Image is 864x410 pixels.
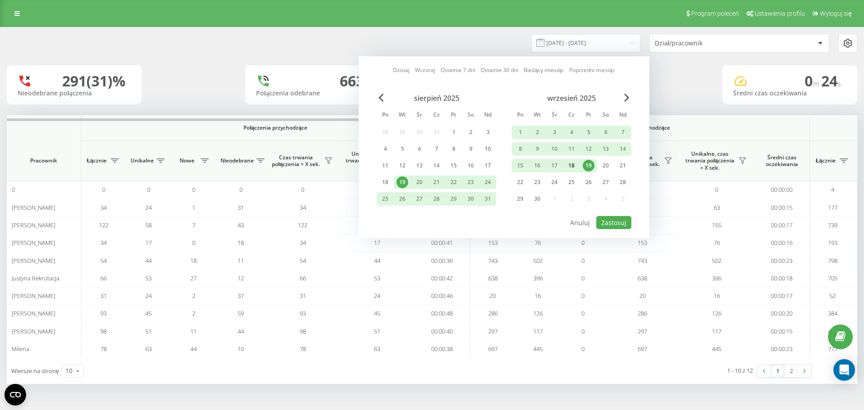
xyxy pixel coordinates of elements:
[428,176,445,189] div: czw 21 sie 2025
[374,274,380,282] span: 53
[481,109,495,122] abbr: niedziela
[396,160,408,171] div: 12
[414,340,470,358] td: 00:00:38
[531,126,543,138] div: 2
[100,257,107,265] span: 54
[488,309,498,317] span: 286
[448,126,459,138] div: 1
[12,345,29,353] span: Milena
[597,176,614,189] div: sob 27 wrz 2025
[62,72,126,90] div: 291 (31)%
[102,185,105,194] span: 0
[428,142,445,156] div: czw 7 sie 2025
[583,126,594,138] div: 5
[546,159,563,172] div: śr 17 wrz 2025
[300,309,306,317] span: 93
[754,216,810,234] td: 00:00:17
[100,309,107,317] span: 93
[828,274,837,282] span: 705
[238,345,244,353] span: 10
[512,126,529,139] div: pon 1 wrz 2025
[414,193,425,205] div: 27
[192,309,195,317] span: 2
[546,176,563,189] div: śr 24 wrz 2025
[431,176,442,188] div: 21
[238,257,244,265] span: 11
[600,160,612,171] div: 20
[465,176,477,188] div: 23
[414,323,470,340] td: 00:00:40
[12,309,55,317] span: [PERSON_NAME]
[300,257,306,265] span: 54
[512,192,529,206] div: pon 29 wrz 2025
[414,305,470,322] td: 00:00:48
[130,157,154,164] span: Unikalne
[597,142,614,156] div: sob 13 wrz 2025
[464,109,477,122] abbr: sobota
[514,176,526,188] div: 22
[377,192,394,206] div: pon 25 sie 2025
[18,90,131,97] div: Nieodebrane połączenia
[65,366,72,375] div: 10
[754,270,810,287] td: 00:00:18
[192,203,195,212] span: 1
[445,126,462,139] div: pt 1 sie 2025
[300,239,306,247] span: 34
[441,66,475,74] a: Ostatnie 7 dni
[145,327,152,335] span: 51
[100,274,107,282] span: 66
[616,109,630,122] abbr: niedziela
[479,192,496,206] div: ndz 31 sie 2025
[566,126,577,138] div: 4
[465,126,477,138] div: 2
[374,327,380,335] span: 51
[638,309,647,317] span: 286
[760,154,803,168] span: Średni czas oczekiwania
[379,160,391,171] div: 11
[192,221,195,229] span: 7
[712,309,721,317] span: 126
[340,72,364,90] div: 663
[145,239,152,247] span: 17
[583,160,594,171] div: 19
[754,287,810,305] td: 00:00:17
[462,176,479,189] div: sob 23 sie 2025
[546,142,563,156] div: śr 10 wrz 2025
[300,274,306,282] span: 66
[581,327,585,335] span: 0
[413,109,426,122] abbr: środa
[100,292,107,300] span: 31
[300,203,306,212] span: 34
[581,309,585,317] span: 0
[533,257,543,265] span: 502
[821,71,841,90] span: 24
[190,274,197,282] span: 27
[617,160,629,171] div: 21
[394,142,411,156] div: wt 5 sie 2025
[447,109,460,122] abbr: piątek
[529,192,546,206] div: wt 30 wrz 2025
[175,157,198,164] span: Nowe
[715,185,718,194] span: 0
[192,239,195,247] span: 0
[192,185,195,194] span: 0
[100,203,107,212] span: 34
[754,323,810,340] td: 00:00:15
[445,142,462,156] div: pt 8 sie 2025
[190,345,197,353] span: 44
[220,157,254,164] span: Nieodebrane
[145,203,152,212] span: 24
[482,126,494,138] div: 3
[482,143,494,155] div: 10
[514,193,526,205] div: 29
[655,40,762,47] div: Dział/pracownik
[828,221,837,229] span: 739
[563,126,580,139] div: czw 4 wrz 2025
[462,126,479,139] div: sob 2 sie 2025
[465,193,477,205] div: 30
[238,292,244,300] span: 37
[301,185,304,194] span: 0
[755,10,805,17] span: Ustawienia profilu
[529,142,546,156] div: wt 9 wrz 2025
[531,193,543,205] div: 30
